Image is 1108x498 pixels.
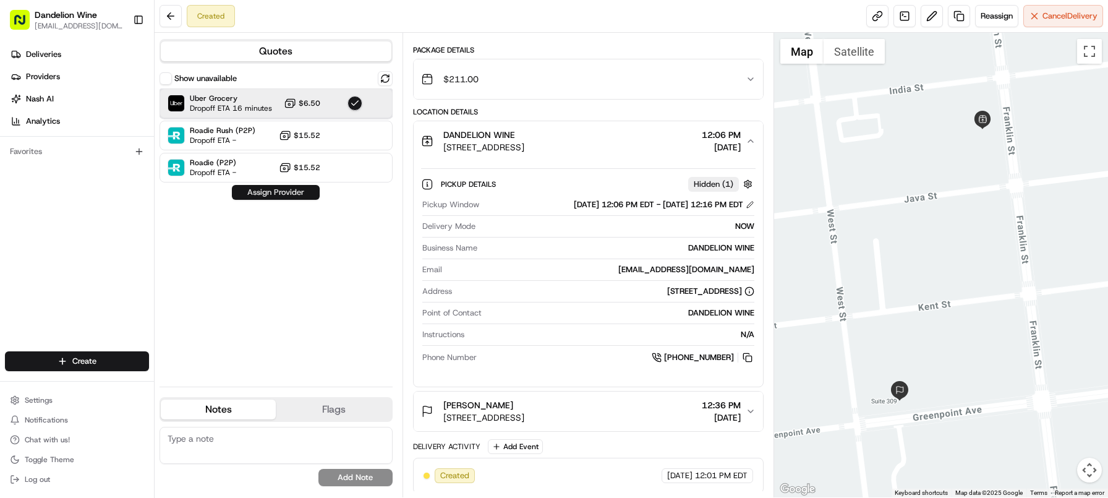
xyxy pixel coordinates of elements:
[294,163,320,173] span: $15.52
[443,129,515,141] span: DANDELION WINE
[422,199,479,210] span: Pickup Window
[975,5,1018,27] button: Reassign
[7,271,100,293] a: 📗Knowledge Base
[422,352,477,363] span: Phone Number
[414,392,763,431] button: [PERSON_NAME][STREET_ADDRESS]12:36 PM[DATE]
[824,39,885,64] button: Show satellite imagery
[422,286,452,297] span: Address
[5,89,154,109] a: Nash AI
[26,118,48,140] img: 8571987876998_91fb9ceb93ad5c398215_72.jpg
[38,225,132,234] span: Wisdom [PERSON_NAME]
[955,489,1023,496] span: Map data ©2025 Google
[895,489,948,497] button: Keyboard shortcuts
[1077,39,1102,64] button: Toggle fullscreen view
[667,286,754,297] div: [STREET_ADDRESS]
[488,439,543,454] button: Add Event
[443,411,524,424] span: [STREET_ADDRESS]
[5,142,149,161] div: Favorites
[161,41,391,61] button: Quotes
[469,329,754,340] div: N/A
[414,59,763,99] button: $211.00
[695,470,748,481] span: 12:01 PM EDT
[12,277,22,287] div: 📗
[780,39,824,64] button: Show street map
[487,307,754,319] div: DANDELION WINE
[413,107,764,117] div: Location Details
[12,49,225,69] p: Welcome 👋
[35,9,97,21] button: Dandelion Wine
[12,12,37,36] img: Nash
[232,185,320,200] button: Assign Provider
[25,435,70,445] span: Chat with us!
[190,168,236,178] span: Dropoff ETA -
[168,127,184,144] img: Roadie Rush (P2P)
[5,111,154,131] a: Analytics
[25,192,35,202] img: 1736555255976-a54dd68f-1ca7-489b-9aae-adbdc363a1c4
[25,415,68,425] span: Notifications
[664,352,734,363] span: [PHONE_NUMBER]
[210,121,225,136] button: Start new chat
[168,95,184,111] img: Uber Grocery
[192,158,225,173] button: See all
[26,49,61,60] span: Deliveries
[440,470,469,481] span: Created
[294,131,320,140] span: $15.52
[123,306,150,316] span: Pylon
[12,179,32,204] img: Wisdom Oko
[134,191,138,201] span: •
[702,129,741,141] span: 12:06 PM
[5,351,149,371] button: Create
[447,264,754,275] div: [EMAIL_ADDRESS][DOMAIN_NAME]
[56,118,203,130] div: Start new chat
[702,141,741,153] span: [DATE]
[279,161,320,174] button: $15.52
[5,67,154,87] a: Providers
[5,411,149,429] button: Notifications
[32,79,204,92] input: Clear
[284,97,320,109] button: $6.50
[482,243,754,254] div: DANDELION WINE
[777,481,818,497] a: Open this area in Google Maps (opens a new window)
[443,141,524,153] span: [STREET_ADDRESS]
[141,225,166,234] span: [DATE]
[25,455,74,465] span: Toggle Theme
[981,11,1013,22] span: Reassign
[574,199,754,210] div: [DATE] 12:06 PM EDT - [DATE] 12:16 PM EDT
[168,160,184,176] img: Roadie (P2P)
[5,471,149,488] button: Log out
[26,93,54,105] span: Nash AI
[26,71,60,82] span: Providers
[35,21,123,31] button: [EMAIL_ADDRESS][DOMAIN_NAME]
[422,243,477,254] span: Business Name
[5,5,128,35] button: Dandelion Wine[EMAIL_ADDRESS][DOMAIN_NAME]
[413,45,764,55] div: Package Details
[777,481,818,497] img: Google
[190,158,236,168] span: Roadie (P2P)
[141,191,166,201] span: [DATE]
[299,98,320,108] span: $6.50
[12,160,79,170] div: Past conversations
[414,161,763,387] div: DANDELION WINE[STREET_ADDRESS]12:06 PM[DATE]
[422,264,442,275] span: Email
[26,116,60,127] span: Analytics
[174,73,237,84] label: Show unavailable
[1077,458,1102,483] button: Map camera controls
[25,474,50,484] span: Log out
[190,103,272,113] span: Dropoff ETA 16 minutes
[72,356,96,367] span: Create
[441,179,498,189] span: Pickup Details
[87,306,150,316] a: Powered byPylon
[25,225,35,235] img: 1736555255976-a54dd68f-1ca7-489b-9aae-adbdc363a1c4
[443,399,513,411] span: [PERSON_NAME]
[104,277,114,287] div: 💻
[1023,5,1103,27] button: CancelDelivery
[1055,489,1104,496] a: Report a map error
[1030,489,1047,496] a: Terms
[117,276,198,288] span: API Documentation
[38,191,132,201] span: Wisdom [PERSON_NAME]
[190,135,255,145] span: Dropoff ETA -
[667,470,692,481] span: [DATE]
[12,213,32,237] img: Wisdom Oko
